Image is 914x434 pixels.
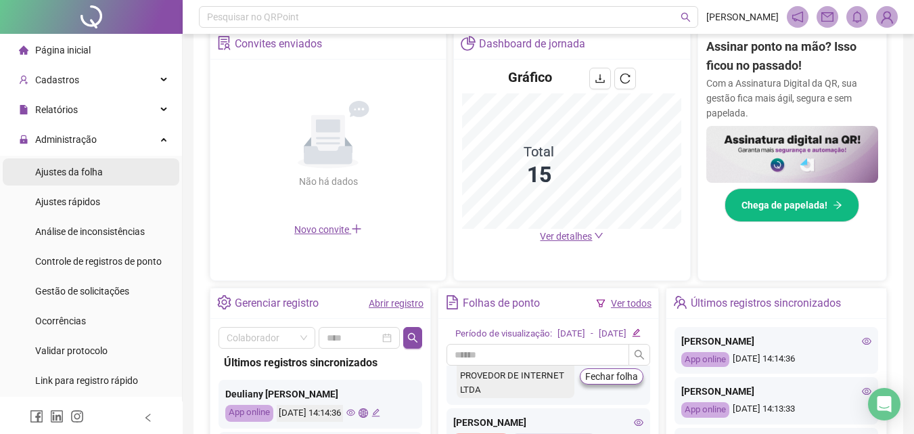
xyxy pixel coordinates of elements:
[369,298,424,309] a: Abrir registro
[591,327,593,341] div: -
[634,418,643,427] span: eye
[19,75,28,85] span: user-add
[407,332,418,343] span: search
[479,32,585,56] div: Dashboard de jornada
[681,384,871,399] div: [PERSON_NAME]
[19,105,28,114] span: file
[35,45,91,56] span: Página inicial
[461,36,475,50] span: pie-chart
[833,200,842,210] span: arrow-right
[596,299,605,308] span: filter
[681,12,691,22] span: search
[35,134,97,145] span: Administração
[224,354,417,371] div: Últimos registros sincronizados
[70,410,84,423] span: instagram
[706,37,878,76] h2: Assinar ponto na mão? Isso ficou no passado!
[725,188,859,222] button: Chega de papelada!
[540,231,603,242] a: Ver detalhes down
[359,408,367,417] span: global
[463,292,540,315] div: Folhas de ponto
[580,368,643,385] button: Fechar folha
[19,135,28,144] span: lock
[611,298,652,309] a: Ver todos
[851,11,863,23] span: bell
[595,73,605,84] span: download
[294,224,362,235] span: Novo convite
[445,295,459,309] span: file-text
[277,405,343,422] div: [DATE] 14:14:36
[35,256,162,267] span: Controle de registros de ponto
[862,337,871,346] span: eye
[346,408,355,417] span: eye
[706,9,779,24] span: [PERSON_NAME]
[35,375,138,386] span: Link para registro rápido
[35,104,78,115] span: Relatórios
[235,292,319,315] div: Gerenciar registro
[35,196,100,207] span: Ajustes rápidos
[35,316,86,326] span: Ocorrências
[741,198,827,213] span: Chega de papelada!
[453,415,643,430] div: [PERSON_NAME]
[35,74,79,85] span: Cadastros
[599,327,626,341] div: [DATE]
[35,345,108,356] span: Validar protocolo
[19,45,28,55] span: home
[35,167,103,177] span: Ajustes da folha
[585,369,638,384] span: Fechar folha
[706,76,878,121] p: Com a Assinatura Digital da QR, sua gestão fica mais ágil, segura e sem papelada.
[50,410,64,423] span: linkedin
[540,231,592,242] span: Ver detalhes
[266,174,390,189] div: Não há dados
[371,408,380,417] span: edit
[877,7,897,27] img: 88550
[225,405,273,422] div: App online
[634,349,645,360] span: search
[35,286,129,297] span: Gestão de solicitações
[508,68,552,87] h4: Gráfico
[217,36,231,50] span: solution
[681,334,871,349] div: [PERSON_NAME]
[862,387,871,396] span: eye
[455,327,552,341] div: Período de visualização:
[143,413,153,422] span: left
[225,387,415,402] div: Deuliany [PERSON_NAME]
[217,295,231,309] span: setting
[868,388,900,420] div: Open Intercom Messenger
[457,354,574,398] div: RADIUN SERVICOS DE PROVEDOR DE INTERNET LTDA
[681,352,871,368] div: [DATE] 14:14:36
[30,410,43,423] span: facebook
[235,32,322,56] div: Convites enviados
[620,73,631,84] span: reload
[691,292,841,315] div: Últimos registros sincronizados
[681,402,871,418] div: [DATE] 14:13:33
[632,328,641,337] span: edit
[557,327,585,341] div: [DATE]
[681,402,729,418] div: App online
[792,11,804,23] span: notification
[681,352,729,368] div: App online
[706,126,878,183] img: banner%2F02c71560-61a6-44d4-94b9-c8ab97240462.png
[821,11,833,23] span: mail
[351,223,362,234] span: plus
[594,231,603,240] span: down
[673,295,687,309] span: team
[35,226,145,237] span: Análise de inconsistências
